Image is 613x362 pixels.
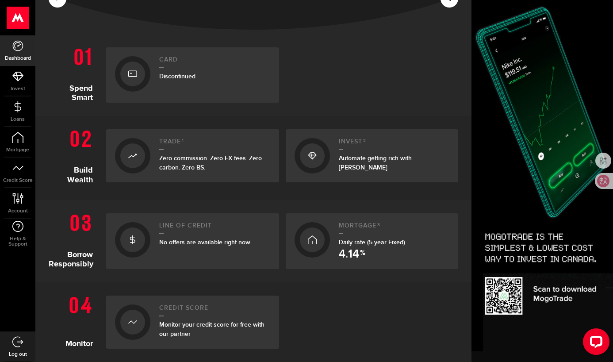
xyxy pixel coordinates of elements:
[286,129,459,182] a: Invest2Automate getting rich with [PERSON_NAME]
[339,239,405,246] span: Daily rate (5 year Fixed)
[106,296,279,349] a: Credit ScoreMonitor your credit score for free with our partner
[339,222,450,234] h2: Mortgage
[49,43,100,103] h1: Spend Smart
[363,138,366,143] sup: 2
[339,154,412,171] span: Automate getting rich with [PERSON_NAME]
[159,222,270,234] h2: Line of credit
[159,321,264,338] span: Monitor your credit score for free with our partner
[286,213,459,269] a: Mortgage3Daily rate (5 year Fixed) 4.14 %
[377,222,380,227] sup: 3
[49,209,100,269] h1: Borrow Responsibly
[339,138,450,150] h2: Invest
[49,125,100,187] h1: Build Wealth
[159,239,250,246] span: No offers are available right now
[49,291,100,349] h1: Monitor
[159,154,262,171] span: Zero commission. Zero FX fees. Zero carbon. Zero BS.
[106,47,279,103] a: CardDiscontinued
[339,249,359,260] span: 4.14
[106,213,279,269] a: Line of creditNo offers are available right now
[159,138,270,150] h2: Trade
[106,129,279,182] a: Trade1Zero commission. Zero FX fees. Zero carbon. Zero BS.
[360,250,365,260] span: %
[182,138,184,143] sup: 1
[159,73,195,80] span: Discontinued
[159,304,270,316] h2: Credit Score
[576,325,613,362] iframe: LiveChat chat widget
[159,56,270,68] h2: Card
